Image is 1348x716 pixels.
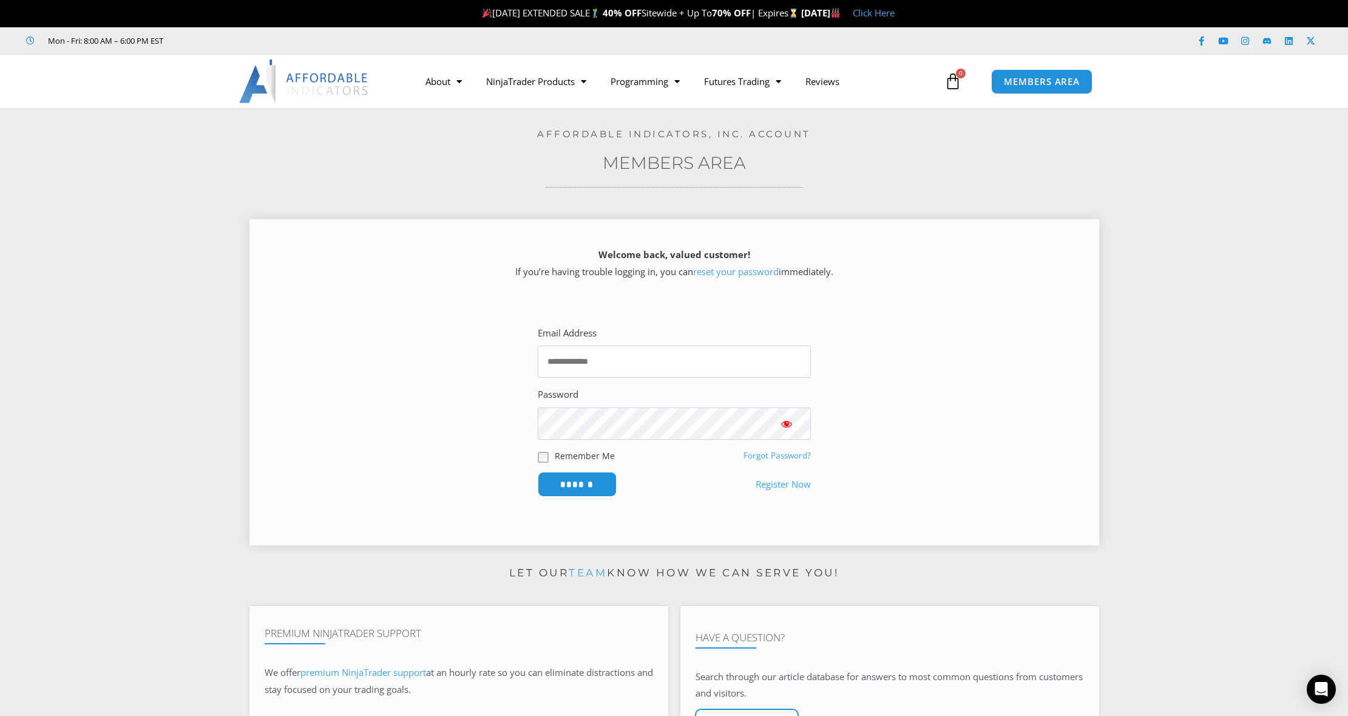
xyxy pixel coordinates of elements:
a: Reviews [793,67,852,95]
iframe: Customer reviews powered by Trustpilot [180,35,362,47]
h4: Have A Question? [696,632,1084,644]
span: 0 [956,69,966,78]
a: premium NinjaTrader support [300,666,426,678]
strong: Welcome back, valued customer! [598,248,750,261]
a: Click Here [853,7,895,19]
p: If you’re having trouble logging in, you can immediately. [271,247,1078,281]
img: ⌛ [789,9,798,18]
span: [DATE] EXTENDED SALE Sitewide + Up To | Expires [479,7,801,19]
strong: 40% OFF [603,7,642,19]
img: 🏌️‍♂️ [591,9,600,18]
a: Members Area [603,152,746,173]
a: MEMBERS AREA [991,69,1092,94]
a: NinjaTrader Products [474,67,598,95]
a: Futures Trading [692,67,793,95]
img: 🎉 [483,9,492,18]
a: About [413,67,474,95]
a: Programming [598,67,692,95]
strong: [DATE] [801,7,841,19]
a: Register Now [756,476,811,493]
h4: Premium NinjaTrader Support [265,627,653,639]
label: Email Address [538,325,597,342]
a: 0 [926,64,980,99]
strong: 70% OFF [712,7,751,19]
span: We offer [265,666,300,678]
a: team [569,567,607,579]
p: Search through our article database for answers to most common questions from customers and visit... [696,669,1084,703]
p: Let our know how we can serve you! [249,564,1099,583]
button: Show password [762,407,811,440]
label: Password [538,386,578,403]
img: LogoAI | Affordable Indicators – NinjaTrader [239,60,370,103]
img: 🏭 [831,9,840,18]
span: MEMBERS AREA [1004,77,1080,86]
a: reset your password [693,265,779,278]
a: Forgot Password? [743,450,811,461]
label: Remember Me [555,449,615,462]
a: Affordable Indicators, Inc. Account [537,128,811,140]
span: Mon - Fri: 8:00 AM – 6:00 PM EST [45,33,163,48]
nav: Menu [413,67,941,95]
div: Open Intercom Messenger [1307,675,1336,704]
span: at an hourly rate so you can eliminate distractions and stay focused on your trading goals. [265,666,653,695]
